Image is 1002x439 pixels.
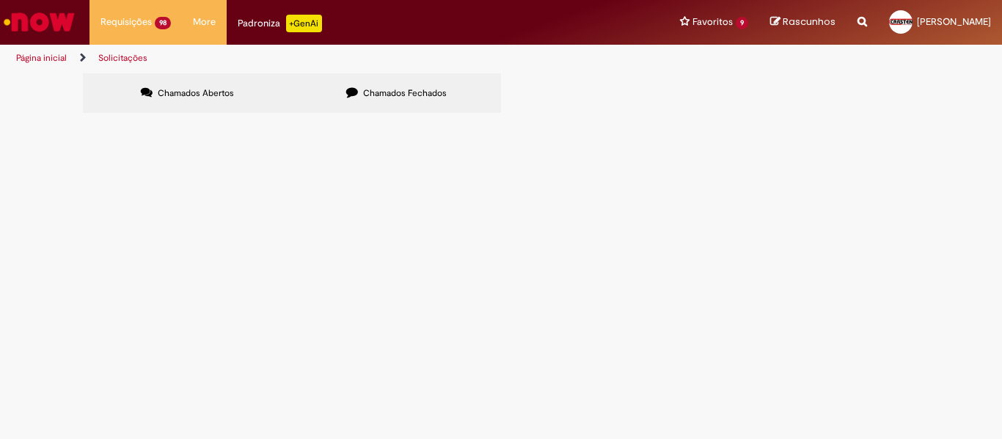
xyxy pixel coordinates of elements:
[98,52,147,64] a: Solicitações
[11,45,657,72] ul: Trilhas de página
[238,15,322,32] div: Padroniza
[158,87,234,99] span: Chamados Abertos
[1,7,77,37] img: ServiceNow
[286,15,322,32] p: +GenAi
[692,15,733,29] span: Favoritos
[917,15,991,28] span: [PERSON_NAME]
[155,17,171,29] span: 98
[193,15,216,29] span: More
[736,17,748,29] span: 9
[363,87,447,99] span: Chamados Fechados
[100,15,152,29] span: Requisições
[770,15,835,29] a: Rascunhos
[16,52,67,64] a: Página inicial
[783,15,835,29] span: Rascunhos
